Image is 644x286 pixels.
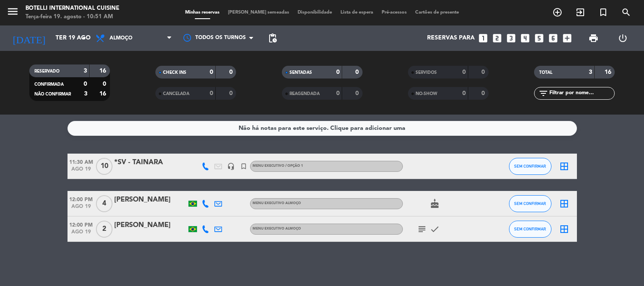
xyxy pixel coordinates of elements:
[562,33,573,44] i: add_box
[559,224,569,234] i: border_all
[114,157,186,168] div: *SV - TAINARA
[229,90,234,96] strong: 0
[416,92,437,96] span: NO-SHOW
[210,69,213,75] strong: 0
[478,33,489,44] i: looks_one
[559,199,569,209] i: border_all
[253,164,303,168] span: MENU EXECUTIVO / OPÇÃO 1
[598,7,608,17] i: turned_in_not
[559,161,569,171] i: border_all
[618,33,628,43] i: power_settings_new
[6,5,19,18] i: menu
[575,7,585,17] i: exit_to_app
[430,199,440,209] i: cake
[509,158,551,175] button: SEM CONFIRMAR
[96,158,112,175] span: 10
[538,88,548,98] i: filter_list
[462,90,466,96] strong: 0
[416,70,437,75] span: SERVIDOS
[34,69,59,73] span: RESERVADO
[605,69,613,75] strong: 16
[377,10,411,15] span: Pré-acessos
[253,227,301,230] span: MENU EXECUTIVO ALMOÇO
[67,194,95,204] span: 12:00 PM
[552,7,562,17] i: add_circle_outline
[539,70,552,75] span: TOTAL
[227,163,235,170] i: headset_mic
[253,202,301,205] span: MENU EXECUTIVO ALMOÇO
[514,164,546,168] span: SEM CONFIRMAR
[67,166,95,176] span: ago 19
[34,82,64,87] span: CONFIRMADA
[548,89,614,98] input: Filtrar por nome...
[506,33,517,44] i: looks_3
[210,90,213,96] strong: 0
[336,90,340,96] strong: 0
[163,70,186,75] span: CHECK INS
[588,33,599,43] span: print
[462,69,466,75] strong: 0
[548,33,559,44] i: looks_6
[163,92,189,96] span: CANCELADA
[520,33,531,44] i: looks_4
[514,201,546,206] span: SEM CONFIRMAR
[355,90,360,96] strong: 0
[336,10,377,15] span: Lista de espera
[240,163,247,170] i: turned_in_not
[239,123,405,133] div: Não há notas para este serviço. Clique para adicionar uma
[492,33,503,44] i: looks_two
[290,70,312,75] span: SENTADAS
[84,81,87,87] strong: 0
[67,157,95,166] span: 11:30 AM
[67,219,95,229] span: 12:00 PM
[267,33,278,43] span: pending_actions
[110,35,132,41] span: Almoço
[114,220,186,231] div: [PERSON_NAME]
[336,69,340,75] strong: 0
[608,25,638,51] div: LOG OUT
[96,195,112,212] span: 4
[411,10,463,15] span: Cartões de presente
[99,68,108,74] strong: 16
[34,92,71,96] span: NÃO CONFIRMAR
[67,204,95,213] span: ago 19
[430,224,440,234] i: check
[509,195,551,212] button: SEM CONFIRMAR
[67,229,95,239] span: ago 19
[79,33,89,43] i: arrow_drop_down
[293,10,336,15] span: Disponibilidade
[427,35,475,42] span: Reservas para
[84,68,87,74] strong: 3
[621,7,631,17] i: search
[224,10,293,15] span: [PERSON_NAME] semeadas
[6,29,51,48] i: [DATE]
[25,13,119,21] div: Terça-feira 19. agosto - 10:51 AM
[509,221,551,238] button: SEM CONFIRMAR
[514,227,546,231] span: SEM CONFIRMAR
[290,92,320,96] span: REAGENDADA
[6,5,19,21] button: menu
[355,69,360,75] strong: 0
[99,91,108,97] strong: 16
[481,69,487,75] strong: 0
[114,194,186,205] div: [PERSON_NAME]
[589,69,592,75] strong: 3
[417,224,427,234] i: subject
[534,33,545,44] i: looks_5
[181,10,224,15] span: Minhas reservas
[25,4,119,13] div: Botelli International Cuisine
[103,81,108,87] strong: 0
[229,69,234,75] strong: 0
[481,90,487,96] strong: 0
[96,221,112,238] span: 2
[84,91,87,97] strong: 3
